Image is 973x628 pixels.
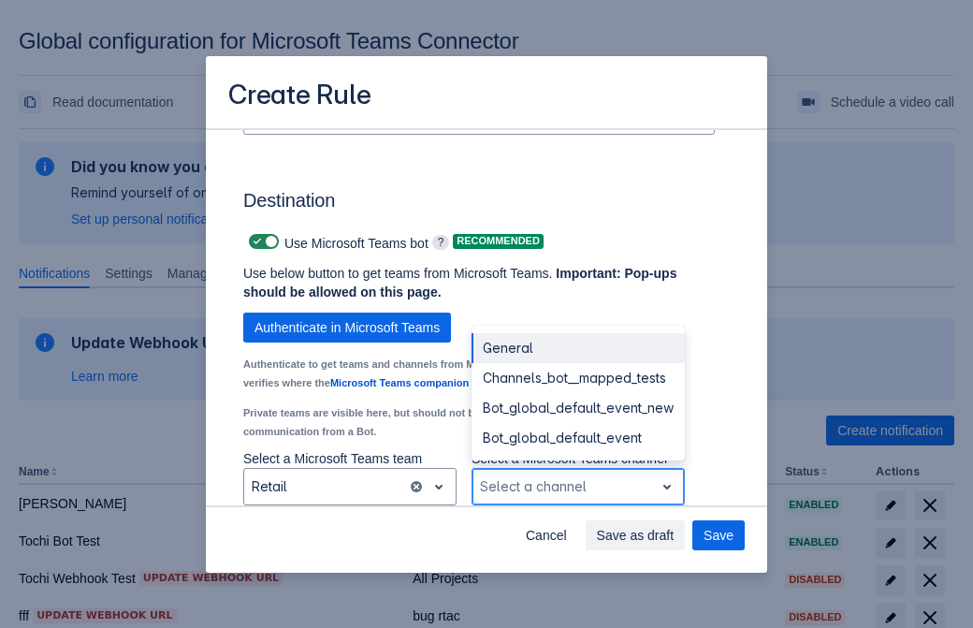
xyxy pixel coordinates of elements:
div: Channels_bot__mapped_tests [472,363,685,393]
button: Authenticate in Microsoft Teams [243,313,451,343]
div: Scrollable content [206,128,767,507]
div: Bot_global_default_event_new [472,393,685,423]
div: Use Microsoft Teams bot [243,228,428,255]
span: Save [704,520,733,550]
div: Bot_global_default_event [472,423,685,453]
button: Save as draft [586,520,686,550]
button: clear [409,479,424,494]
span: Recommended [453,236,544,246]
span: open [656,475,678,498]
small: Private teams are visible here, but should not be used, as they cannot receive communication from... [243,407,623,437]
a: Microsoft Teams companion App [330,377,491,388]
button: Save [692,520,745,550]
h3: Destination [243,189,715,219]
p: Use below button to get teams from Microsoft Teams. [243,264,685,301]
span: Cancel [526,520,567,550]
div: General [472,333,685,363]
button: Cancel [515,520,578,550]
span: ? [432,235,450,250]
span: open [428,475,450,498]
small: Authenticate to get teams and channels from Microsoft Teams. There may be a delay as it verifies ... [243,358,680,388]
h3: Create Rule [228,79,371,115]
span: Authenticate in Microsoft Teams [254,313,440,343]
p: Select a Microsoft Teams team [243,449,457,468]
span: Save as draft [597,520,675,550]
